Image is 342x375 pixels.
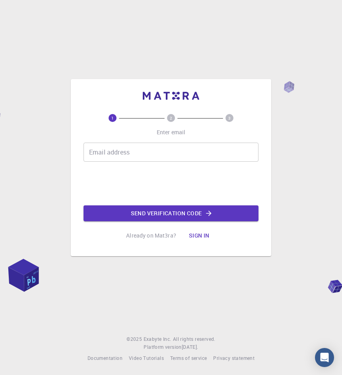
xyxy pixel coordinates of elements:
button: Sign in [183,228,216,244]
span: [DATE] . [182,344,198,350]
p: Already on Mat3ra? [126,232,176,240]
span: Video Tutorials [129,355,164,361]
text: 3 [228,115,231,121]
span: Platform version [144,343,181,351]
div: Open Intercom Messenger [315,348,334,367]
span: Documentation [87,355,122,361]
a: Terms of service [170,354,207,362]
span: Exabyte Inc. [144,336,171,342]
a: [DATE]. [182,343,198,351]
text: 1 [111,115,114,121]
iframe: reCAPTCHA [111,168,231,199]
span: Terms of service [170,355,207,361]
span: All rights reserved. [173,335,216,343]
a: Exabyte Inc. [144,335,171,343]
a: Video Tutorials [129,354,164,362]
a: Documentation [87,354,122,362]
span: © 2025 [126,335,143,343]
button: Send verification code [84,205,258,221]
a: Privacy statement [213,354,255,362]
p: Enter email [157,128,186,136]
text: 2 [170,115,172,121]
span: Privacy statement [213,355,255,361]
